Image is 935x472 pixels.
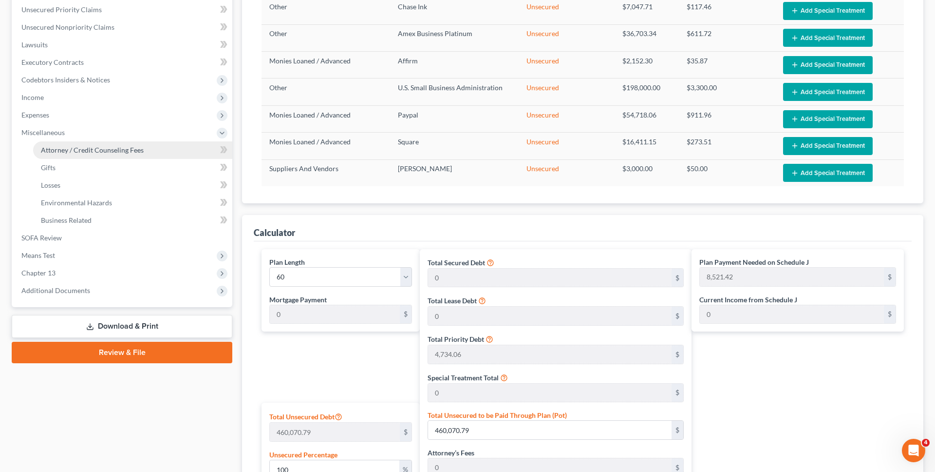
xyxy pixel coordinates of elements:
td: Unsecured [519,133,615,159]
td: Other [262,79,390,105]
button: Add Special Treatment [783,29,873,47]
div: $ [884,305,896,324]
a: Lawsuits [14,36,232,54]
div: $ [400,423,411,441]
td: $36,703.34 [615,24,679,51]
span: Miscellaneous [21,128,65,137]
td: Square [390,133,519,159]
td: $35.87 [679,52,775,79]
td: Suppliers And Vendors [262,159,390,186]
a: Download & Print [12,315,232,338]
span: 4 [922,439,930,447]
span: Executory Contracts [21,58,84,66]
td: $273.51 [679,133,775,159]
td: Monies Loaned / Advanced [262,52,390,79]
td: $50.00 [679,159,775,186]
span: Environmental Hazards [41,198,112,207]
td: Unsecured [519,24,615,51]
td: $54,718.06 [615,105,679,132]
td: Affirm [390,52,519,79]
span: Losses [41,181,60,189]
span: Unsecured Nonpriority Claims [21,23,114,31]
button: Add Special Treatment [783,164,873,182]
div: $ [672,384,683,402]
span: Lawsuits [21,40,48,49]
span: Chapter 13 [21,269,56,277]
iframe: Intercom live chat [902,439,925,462]
input: 0.00 [700,268,884,286]
a: Environmental Hazards [33,194,232,212]
td: Monies Loaned / Advanced [262,105,390,132]
label: Unsecured Percentage [269,450,337,460]
input: 0.00 [700,305,884,324]
td: Amex Business Platinum [390,24,519,51]
td: U.S. Small Business Administration [390,79,519,105]
label: Total Secured Debt [428,257,485,268]
input: 0.00 [270,423,400,441]
td: $198,000.00 [615,79,679,105]
button: Add Special Treatment [783,2,873,20]
td: $611.72 [679,24,775,51]
label: Total Unsecured Debt [269,411,342,422]
span: SOFA Review [21,234,62,242]
label: Special Treatment Total [428,373,499,383]
td: Unsecured [519,159,615,186]
input: 0.00 [428,345,672,364]
div: $ [400,305,411,324]
label: Total Priority Debt [428,334,484,344]
td: Unsecured [519,105,615,132]
button: Add Special Treatment [783,83,873,101]
td: $16,411.15 [615,133,679,159]
label: Current Income from Schedule J [699,295,797,305]
td: $3,000.00 [615,159,679,186]
span: Income [21,93,44,101]
button: Add Special Treatment [783,56,873,74]
label: Total Unsecured to be Paid Through Plan (Pot) [428,410,567,420]
a: Gifts [33,159,232,177]
input: 0.00 [270,305,400,324]
div: $ [672,269,683,287]
td: $3,300.00 [679,79,775,105]
input: 0.00 [428,384,672,402]
a: Attorney / Credit Counseling Fees [33,141,232,159]
div: Calculator [254,227,295,238]
a: Business Related [33,212,232,229]
span: Gifts [41,163,56,172]
label: Plan Payment Needed on Schedule J [699,257,809,267]
label: Mortgage Payment [269,295,327,305]
span: Business Related [41,216,92,224]
a: Review & File [12,342,232,363]
button: Add Special Treatment [783,110,873,128]
span: Attorney / Credit Counseling Fees [41,146,144,154]
a: Unsecured Nonpriority Claims [14,19,232,36]
div: $ [884,268,896,286]
td: Paypal [390,105,519,132]
span: Codebtors Insiders & Notices [21,76,110,84]
a: Unsecured Priority Claims [14,1,232,19]
td: $911.96 [679,105,775,132]
a: Executory Contracts [14,54,232,71]
td: Monies Loaned / Advanced [262,133,390,159]
span: Expenses [21,111,49,119]
input: 0.00 [428,421,672,439]
label: Attorney’s Fees [428,448,474,458]
a: SOFA Review [14,229,232,247]
div: $ [672,345,683,364]
input: 0.00 [428,269,672,287]
td: [PERSON_NAME] [390,159,519,186]
td: Unsecured [519,79,615,105]
div: $ [672,421,683,439]
span: Additional Documents [21,286,90,295]
span: Means Test [21,251,55,259]
div: $ [672,307,683,325]
td: Unsecured [519,52,615,79]
button: Add Special Treatment [783,137,873,155]
input: 0.00 [428,307,672,325]
label: Total Lease Debt [428,295,477,306]
span: Unsecured Priority Claims [21,5,102,14]
td: Other [262,24,390,51]
td: $2,152.30 [615,52,679,79]
a: Losses [33,177,232,194]
label: Plan Length [269,257,305,267]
